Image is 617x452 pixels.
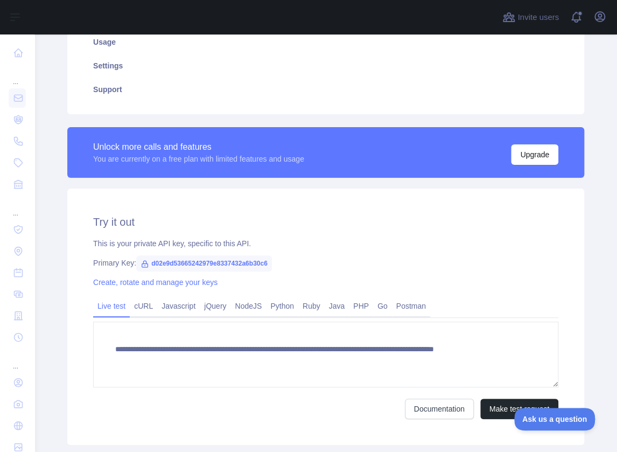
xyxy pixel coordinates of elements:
a: NodeJS [230,297,266,315]
a: Live test [93,297,130,315]
a: Usage [80,30,571,54]
a: Support [80,78,571,101]
a: Create, rotate and manage your keys [93,278,218,287]
div: ... [9,65,26,86]
iframe: Toggle Customer Support [514,408,595,430]
a: Ruby [298,297,325,315]
button: Make test request [480,399,558,419]
span: Invite users [517,11,559,24]
a: Documentation [405,399,474,419]
div: You are currently on a free plan with limited features and usage [93,154,304,164]
a: PHP [349,297,373,315]
a: cURL [130,297,157,315]
a: Javascript [157,297,200,315]
button: Upgrade [511,144,558,165]
a: Python [266,297,298,315]
a: Postman [392,297,430,315]
div: Unlock more calls and features [93,141,304,154]
div: ... [9,196,26,218]
a: Go [373,297,392,315]
a: Java [325,297,349,315]
a: Settings [80,54,571,78]
div: ... [9,349,26,371]
span: d02e9d53665242979e8337432a6b30c6 [136,255,272,272]
h2: Try it out [93,214,558,230]
button: Invite users [500,9,561,26]
a: jQuery [200,297,230,315]
div: This is your private API key, specific to this API. [93,238,558,249]
div: Primary Key: [93,258,558,268]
